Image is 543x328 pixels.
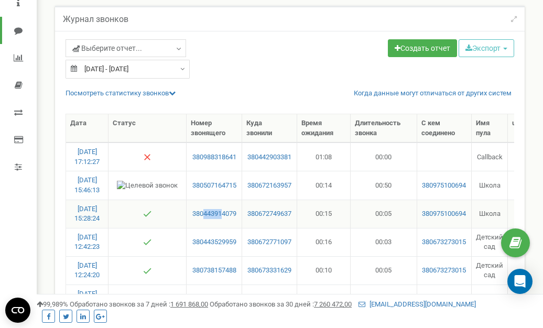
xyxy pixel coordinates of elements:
a: [EMAIL_ADDRESS][DOMAIN_NAME] [359,300,476,308]
th: Время ожидания [297,114,351,143]
a: Создать отчет [388,39,457,57]
span: Выберите отчет... [72,43,142,53]
a: 380988318641 [191,152,237,162]
a: [DATE] 12:42:23 [74,233,100,251]
a: [DATE] 12:07:37 [74,290,100,308]
img: Отвечен [143,238,151,246]
td: 01:31 [351,285,417,313]
th: С кем соединено [417,114,472,143]
th: Номер звонящего [187,114,242,143]
div: Open Intercom Messenger [507,269,533,294]
u: 7 260 472,00 [314,300,352,308]
a: [DATE] 15:46:13 [74,176,100,194]
a: 380443914079 [191,209,237,219]
a: 380672163957 [246,181,292,191]
a: Посмотреть cтатистику звонков [66,89,176,97]
a: 380738157488 [191,266,237,276]
a: 380673273015 [421,266,468,276]
button: Open CMP widget [5,298,30,323]
td: 00:14 [297,171,351,199]
td: 00:11 [297,285,351,313]
a: 380443529959 [191,237,237,247]
a: [DATE] 12:24:20 [74,261,100,279]
h5: Журнал звонков [63,15,128,24]
td: 00:05 [351,256,417,285]
th: Длительность звонка [351,114,417,143]
a: 380975100694 [421,181,468,191]
td: 00:00 [351,143,417,171]
td: 00:16 [297,228,351,256]
a: Когда данные могут отличаться от других систем [354,89,512,99]
a: 380507164715 [191,181,237,191]
img: Отвечен [143,267,151,275]
td: 01:08 [297,143,351,171]
th: Дата [66,114,108,143]
td: Детский сад [472,256,508,285]
a: Выберите отчет... [66,39,186,57]
a: 380975100694 [421,209,468,219]
td: 00:10 [297,256,351,285]
td: 00:05 [351,200,417,228]
td: Школа [472,285,508,313]
span: Обработано звонков за 30 дней : [210,300,352,308]
span: 99,989% [37,300,68,308]
td: 00:03 [351,228,417,256]
a: 380672749637 [246,209,292,219]
a: [DATE] 17:12:27 [74,148,100,166]
a: 380672771097 [246,237,292,247]
a: 380673331629 [246,266,292,276]
td: Детский сад [472,228,508,256]
th: Куда звонили [242,114,297,143]
th: Имя пула [472,114,508,143]
td: 00:50 [351,171,417,199]
td: Школа [472,171,508,199]
img: Нет ответа [143,153,151,161]
td: Callback [472,143,508,171]
a: 380442903381 [246,152,292,162]
th: Статус [108,114,187,143]
u: 1 691 868,00 [170,300,208,308]
span: Обработано звонков за 7 дней : [70,300,208,308]
button: Экспорт [459,39,514,57]
img: Отвечен [143,210,151,218]
a: [DATE] 15:28:24 [74,205,100,223]
td: Школа [472,200,508,228]
img: Целевой звонок [117,181,178,191]
a: 380673273015 [421,237,468,247]
td: 00:15 [297,200,351,228]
